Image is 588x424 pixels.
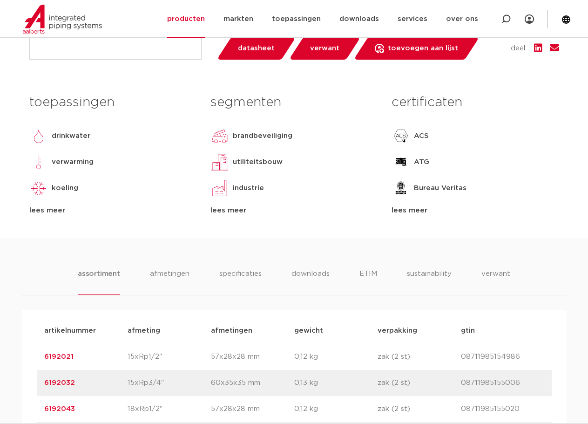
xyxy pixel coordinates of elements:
p: Bureau Veritas [414,183,466,194]
p: 0,12 kg [294,351,378,362]
p: gtin [461,325,544,336]
li: verwant [481,268,510,295]
p: 15xRp3/4" [128,377,211,389]
p: brandbeveiliging [233,130,292,142]
a: 6192043 [44,405,75,412]
p: 57x28x28 mm [211,403,294,415]
p: verwarming [52,157,94,168]
p: verpakking [378,325,461,336]
p: gewicht [294,325,378,336]
img: verwarming [29,153,48,171]
p: 15xRp1/2" [128,351,211,362]
p: afmetingen [211,325,294,336]
p: 18xRp1/2" [128,403,211,415]
li: sustainability [407,268,452,295]
img: brandbeveiliging [210,127,229,145]
img: industrie [210,179,229,198]
p: ACS [414,130,429,142]
img: koeling [29,179,48,198]
img: drinkwater [29,127,48,145]
li: assortiment [78,268,120,295]
li: afmetingen [150,268,189,295]
p: koeling [52,183,78,194]
p: 57x28x28 mm [211,351,294,362]
li: ETIM [359,268,377,295]
p: artikelnummer [44,325,128,336]
li: specificaties [219,268,262,295]
img: ATG [392,153,410,171]
a: 6192021 [44,353,74,360]
img: utiliteitsbouw [210,153,229,171]
p: 08711985155006 [461,377,544,389]
p: 60x35x35 mm [211,377,294,389]
h3: toepassingen [29,93,196,112]
li: downloads [291,268,330,295]
h3: segmenten [210,93,378,112]
p: ATG [414,157,429,168]
span: toevoegen aan lijst [388,41,458,56]
p: zak (2 st) [378,351,461,362]
div: lees meer [210,205,378,216]
span: datasheet [238,41,275,56]
p: zak (2 st) [378,403,461,415]
p: drinkwater [52,130,90,142]
span: deel: [511,43,527,54]
a: datasheet [216,37,296,60]
span: verwant [310,41,339,56]
img: ACS [392,127,410,145]
p: 08711985154986 [461,351,544,362]
div: lees meer [29,205,196,216]
p: 08711985155020 [461,403,544,415]
p: afmeting [128,325,211,336]
p: zak (2 st) [378,377,461,389]
a: 6192032 [44,379,75,386]
p: 0,12 kg [294,403,378,415]
div: lees meer [392,205,559,216]
p: utiliteitsbouw [233,157,283,168]
p: 0,13 kg [294,377,378,389]
h3: certificaten [392,93,559,112]
img: Bureau Veritas [392,179,410,198]
p: industrie [233,183,264,194]
a: verwant [289,37,360,60]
